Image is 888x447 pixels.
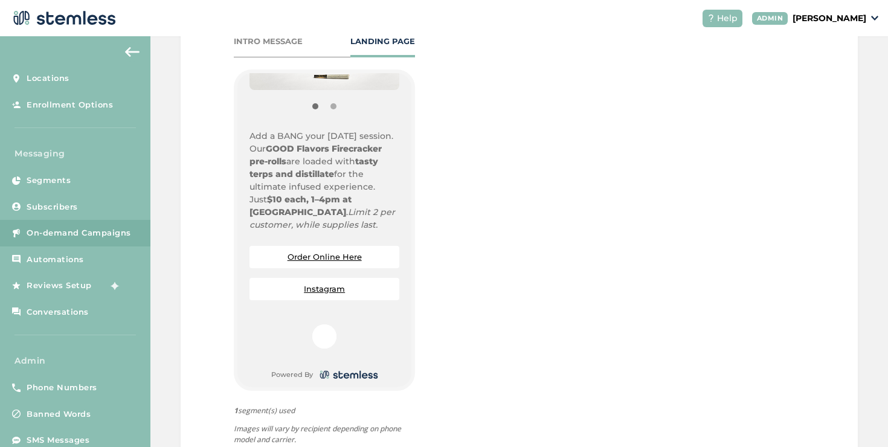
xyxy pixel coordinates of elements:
p: Images will vary by recipient depending on phone model and carrier. [234,423,415,445]
span: Segments [27,175,71,187]
strong: GOOD Flavors Firecracker pre-rolls [249,143,382,167]
span: Banned Words [27,408,91,420]
span: SMS Messages [27,434,89,446]
span: Subscribers [27,201,78,213]
p: [PERSON_NAME] [793,12,866,25]
span: Conversations [27,306,89,318]
strong: $10 each, 1–4pm at [GEOGRAPHIC_DATA] [249,194,352,217]
img: icon-help-white-03924b79.svg [707,14,715,22]
span: Help [717,12,738,25]
img: glitter-stars-b7820f95.gif [101,274,125,298]
span: segment(s) used [234,405,415,416]
div: INTRO MESSAGE [234,36,303,48]
strong: tasty terps and distillate [249,156,378,179]
em: Limit 2 per customer, while supplies last. [249,207,395,230]
div: ADMIN [752,12,788,25]
span: Automations [27,254,84,266]
span: On-demand Campaigns [27,227,131,239]
a: Instagram [304,284,345,294]
a: Order Online Here [288,252,362,262]
button: Item 1 [324,97,343,115]
img: logo-dark-0685b13c.svg [10,6,116,30]
button: Item 0 [306,97,324,115]
div: LANDING PAGE [350,36,415,48]
img: icon_down-arrow-small-66adaf34.svg [871,16,878,21]
img: icon-arrow-back-accent-c549486e.svg [125,47,140,57]
span: Locations [27,72,69,85]
span: Reviews Setup [27,280,92,292]
span: Enrollment Options [27,99,113,111]
img: logo-dark-0685b13c.svg [318,368,378,382]
span: Phone Numbers [27,382,97,394]
p: Add a BANG your [DATE] session. Our are loaded with for the ultimate infused experience. Just . [249,130,399,231]
strong: 1 [234,405,238,416]
iframe: Chat Widget [828,389,888,447]
small: Powered By [271,370,313,380]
